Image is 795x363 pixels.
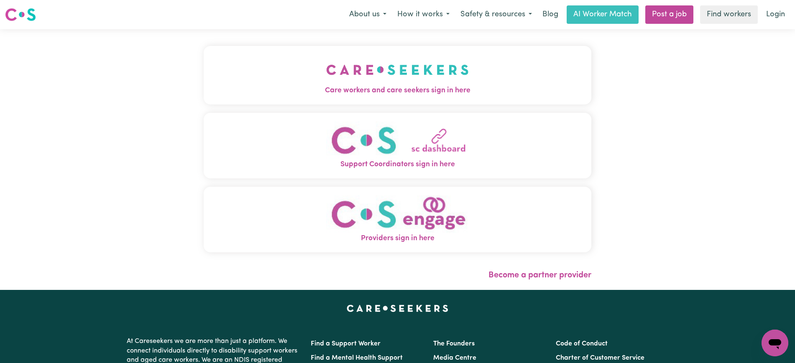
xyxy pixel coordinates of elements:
a: Media Centre [433,355,476,361]
span: Care workers and care seekers sign in here [204,85,591,96]
a: Blog [537,5,563,24]
button: How it works [392,6,455,23]
a: Careseekers home page [347,305,448,312]
a: Post a job [645,5,693,24]
a: Login [761,5,790,24]
button: Providers sign in here [204,187,591,252]
button: Safety & resources [455,6,537,23]
a: Code of Conduct [556,340,608,347]
a: Careseekers logo [5,5,36,24]
a: Find a Support Worker [311,340,381,347]
button: Support Coordinators sign in here [204,113,591,178]
span: Providers sign in here [204,233,591,244]
span: Support Coordinators sign in here [204,159,591,170]
a: AI Worker Match [567,5,639,24]
a: Find workers [700,5,758,24]
iframe: Button to launch messaging window [762,330,788,356]
button: Care workers and care seekers sign in here [204,46,591,104]
a: The Founders [433,340,475,347]
a: Charter of Customer Service [556,355,644,361]
button: About us [344,6,392,23]
img: Careseekers logo [5,7,36,22]
a: Become a partner provider [488,271,591,279]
